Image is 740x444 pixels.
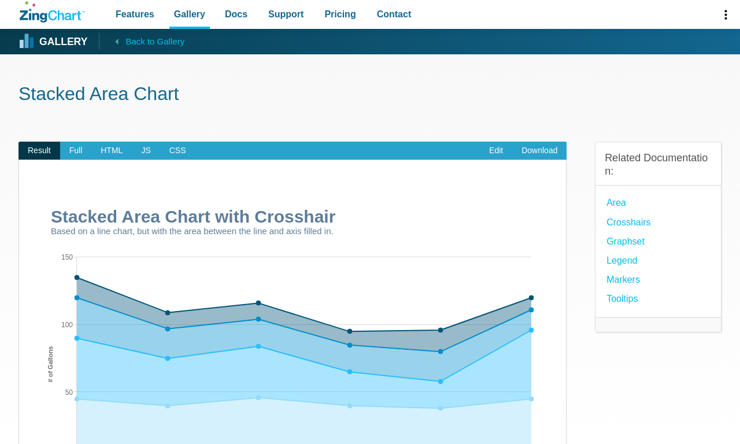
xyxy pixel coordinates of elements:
[606,291,638,306] a: Tooltips
[132,142,160,160] span: JS
[18,82,721,108] h1: Stacked Area Chart
[606,272,640,287] a: Markers
[606,253,637,268] a: Legend
[606,234,645,249] a: Graphset
[605,151,712,179] h3: Related Documentation:
[125,34,184,49] span: Back to Gallery
[18,142,60,160] span: Result
[60,142,92,160] span: Full
[480,142,512,160] a: Edit
[20,1,85,23] a: ZingChart Logo. Click to return to the homepage
[160,142,195,160] span: CSS
[268,6,304,22] span: Support
[606,195,626,210] a: Area
[91,142,132,160] span: HTML
[99,33,184,49] a: Back to Gallery
[116,6,154,22] span: Features
[324,6,356,22] span: Pricing
[225,6,247,22] span: Docs
[377,6,412,22] span: Contact
[606,214,650,230] a: Crosshairs
[39,37,87,47] strong: Gallery
[20,33,87,50] a: Gallery
[174,6,205,22] span: Gallery
[512,142,567,160] a: Download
